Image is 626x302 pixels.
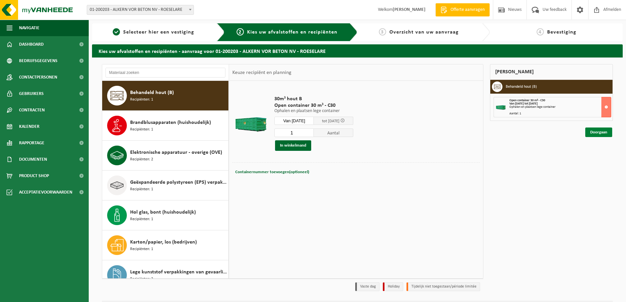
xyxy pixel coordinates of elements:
button: Karton/papier, los (bedrijven) Recipiënten: 1 [102,230,229,260]
div: Aantal: 1 [509,112,611,115]
span: Recipiënten: 2 [130,276,153,282]
span: Offerte aanvragen [449,7,486,13]
span: Recipiënten: 2 [130,156,153,163]
span: Kalender [19,118,39,135]
span: Acceptatievoorwaarden [19,184,72,200]
span: 4 [537,28,544,35]
span: 30m³ hout B [274,96,353,102]
button: Elektronische apparatuur - overige (OVE) Recipiënten: 2 [102,141,229,171]
span: Brandblusapparaten (huishoudelijk) [130,119,211,127]
h3: Behandeld hout (B) [506,81,537,92]
span: Containernummer toevoegen(optioneel) [235,170,309,174]
span: 2 [237,28,244,35]
button: Hol glas, bont (huishoudelijk) Recipiënten: 1 [102,200,229,230]
input: Selecteer datum [274,117,314,125]
span: Bevestiging [547,30,576,35]
span: 01-200203 - ALKERN VOR BETON NV - ROESELARE [87,5,194,15]
span: Open container 30 m³ - C30 [274,102,353,109]
span: Contracten [19,102,45,118]
li: Tijdelijk niet toegestaan/période limitée [406,282,480,291]
button: In winkelmand [275,140,311,151]
li: Holiday [383,282,403,291]
span: Recipiënten: 1 [130,246,153,252]
span: Recipiënten: 1 [130,216,153,222]
span: Elektronische apparatuur - overige (OVE) [130,149,222,156]
span: Kies uw afvalstoffen en recipiënten [247,30,337,35]
span: Karton/papier, los (bedrijven) [130,238,197,246]
span: 1 [113,28,120,35]
span: 01-200203 - ALKERN VOR BETON NV - ROESELARE [87,5,194,14]
button: Behandeld hout (B) Recipiënten: 1 [102,81,229,111]
strong: Van [DATE] tot [DATE] [509,102,538,105]
span: Lege kunststof verpakkingen van gevaarlijke stoffen [130,268,227,276]
span: Bedrijfsgegevens [19,53,58,69]
span: Aantal [314,128,353,137]
span: Hol glas, bont (huishoudelijk) [130,208,196,216]
button: Containernummer toevoegen(optioneel) [235,168,310,177]
strong: [PERSON_NAME] [393,7,426,12]
button: Lege kunststof verpakkingen van gevaarlijke stoffen Recipiënten: 2 [102,260,229,290]
a: Doorgaan [585,128,612,137]
span: Dashboard [19,36,44,53]
span: Contactpersonen [19,69,57,85]
li: Vaste dag [355,282,380,291]
span: Geëxpandeerde polystyreen (EPS) verpakking (< 1 m² per stuk), recycleerbaar [130,178,227,186]
h2: Kies uw afvalstoffen en recipiënten - aanvraag voor 01-200203 - ALKERN VOR BETON NV - ROESELARE [92,44,623,57]
div: [PERSON_NAME] [490,64,613,80]
p: Ophalen en plaatsen lege container [274,109,353,113]
span: Recipiënten: 1 [130,97,153,103]
span: tot [DATE] [322,119,339,123]
div: Ophalen en plaatsen lege container [509,105,611,109]
span: Open container 30 m³ - C30 [509,99,545,102]
a: 1Selecteer hier een vestiging [95,28,212,36]
span: Recipiënten: 1 [130,186,153,193]
span: Product Shop [19,168,49,184]
button: Geëxpandeerde polystyreen (EPS) verpakking (< 1 m² per stuk), recycleerbaar Recipiënten: 1 [102,171,229,200]
span: Gebruikers [19,85,44,102]
input: Materiaal zoeken [105,68,225,78]
span: 3 [379,28,386,35]
div: Keuze recipiënt en planning [229,64,295,81]
button: Brandblusapparaten (huishoudelijk) Recipiënten: 1 [102,111,229,141]
span: Documenten [19,151,47,168]
span: Overzicht van uw aanvraag [389,30,459,35]
a: Offerte aanvragen [435,3,490,16]
span: Selecteer hier een vestiging [123,30,194,35]
span: Recipiënten: 1 [130,127,153,133]
span: Navigatie [19,20,39,36]
span: Rapportage [19,135,44,151]
span: Behandeld hout (B) [130,89,174,97]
